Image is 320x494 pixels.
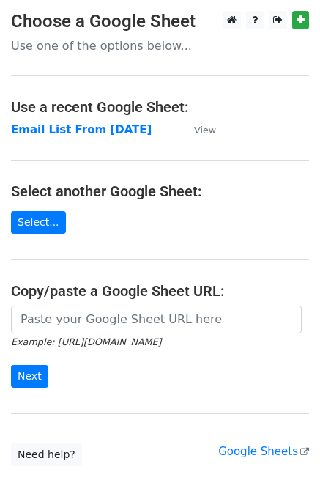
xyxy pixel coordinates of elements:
small: View [194,125,216,136]
h4: Use a recent Google Sheet: [11,98,309,116]
input: Paste your Google Sheet URL here [11,306,302,333]
p: Use one of the options below... [11,38,309,54]
a: Need help? [11,443,82,466]
h4: Select another Google Sheet: [11,183,309,200]
a: Email List From [DATE] [11,123,152,136]
a: Select... [11,211,66,234]
a: View [179,123,216,136]
a: Google Sheets [218,445,309,458]
h3: Choose a Google Sheet [11,11,309,32]
h4: Copy/paste a Google Sheet URL: [11,282,309,300]
small: Example: [URL][DOMAIN_NAME] [11,336,161,347]
input: Next [11,365,48,388]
